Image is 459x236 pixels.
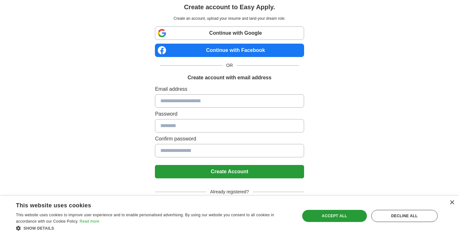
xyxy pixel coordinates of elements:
p: Create an account, upload your resume and land your dream role. [156,16,302,21]
a: Continue with Google [155,26,304,40]
div: Decline all [371,210,438,222]
h1: Create account to Easy Apply. [184,2,275,12]
label: Password [155,110,304,118]
h1: Create account with email address [187,74,271,82]
span: This website uses cookies to improve user experience and to enable personalised advertising. By u... [16,213,274,224]
span: Show details [24,226,54,231]
a: Read more, opens a new window [80,219,99,224]
div: Close [449,200,454,205]
div: Show details [16,225,292,231]
label: Email address [155,85,304,93]
span: OR [222,62,237,69]
div: This website uses cookies [16,200,276,209]
label: Confirm password [155,135,304,143]
span: Already registered? [206,189,252,195]
button: Create Account [155,165,304,178]
a: Continue with Facebook [155,44,304,57]
div: Accept all [302,210,367,222]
